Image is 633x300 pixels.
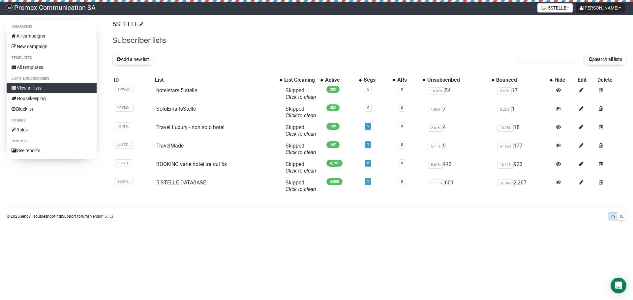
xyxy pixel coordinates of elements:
[401,179,403,184] a: 0
[397,77,419,83] div: ARs
[495,122,553,140] td: 18
[7,75,97,83] li: Lists & subscribers
[7,124,97,135] a: Rules
[112,54,153,65] button: Add a new list
[7,62,97,72] a: All templates
[326,123,340,130] span: 149
[112,75,153,85] th: ID: No sort applied, sorting is disabled
[495,75,553,85] th: Bounced: No sort applied, activate to apply an ascending sort
[7,137,97,145] li: Reports
[286,131,316,137] a: Click to clean
[367,87,369,92] a: 0
[32,214,61,219] a: Troubleshooting
[7,41,97,52] a: New campaign
[367,179,369,184] a: 1
[426,158,495,177] td: 443
[362,75,396,85] th: Segs: No sort applied, activate to apply an ascending sort
[286,112,316,119] a: Click to clean
[7,31,97,41] a: All campaigns
[429,87,445,95] span: 16.07%
[576,3,625,13] button: [PERSON_NAME]
[115,159,132,167] span: R892B..
[283,75,324,85] th: List Cleaning: No sort applied, activate to apply an ascending sort
[401,161,403,165] a: 0
[401,87,403,92] a: 0
[555,77,575,83] div: Hide
[286,186,316,192] a: Click to clean
[426,75,495,85] th: Unsubscribed: No sort applied, activate to apply an ascending sort
[367,143,369,147] a: 1
[495,158,553,177] td: 923
[597,77,625,83] div: Delete
[286,124,316,137] span: Skipped
[585,54,626,65] button: Search all lists
[429,124,443,132] span: 2.61%
[576,75,596,85] th: Edit: No sort applied, sorting is disabled
[7,23,97,31] li: Campaigns
[496,77,547,83] div: Bounced
[286,106,316,119] span: Skipped
[156,106,196,112] a: SoloEmail5Stelle
[495,140,553,158] td: 177
[401,124,403,128] a: 0
[7,93,97,104] a: Housekeeping
[156,124,225,130] a: Travel Luxury - non solo hotel
[497,106,512,113] span: 0.28%
[367,124,369,128] a: 1
[7,54,97,62] li: Templates
[495,177,553,195] td: 2,267
[115,86,134,93] span: TPWGY..
[426,103,495,122] td: 7
[426,140,495,158] td: 9
[156,143,184,149] a: TravelMade
[286,94,316,100] a: Click to clean
[286,179,316,192] span: Skipped
[495,85,553,103] td: 17
[497,161,514,169] span: 16.41%
[497,124,514,132] span: 10.78%
[114,77,152,83] div: ID
[324,75,363,85] th: Active: No sort applied, activate to apply an ascending sort
[115,141,133,149] span: ppBZO..
[7,117,97,124] li: Others
[578,77,595,83] div: Edit
[112,20,142,28] a: 5STELLE
[286,143,316,155] span: Skipped
[115,104,134,112] span: C9YMh..
[367,106,369,110] a: 0
[429,143,443,150] span: 5.11%
[326,178,343,185] span: 4,808
[497,179,514,187] span: 32.04%
[115,123,132,130] span: DsRL6..
[426,177,495,195] td: 601
[537,3,573,13] button: 5STELLE
[156,179,206,186] a: 5 STELLE DATABASE
[156,87,197,94] a: hotelstars 5 stelle
[284,77,317,83] div: List Cleaning
[495,103,553,122] td: 1
[326,141,340,148] span: 167
[286,149,316,155] a: Click to clean
[154,75,283,85] th: List: No sort applied, activate to apply an ascending sort
[427,77,489,83] div: Unsubscribed
[20,214,31,219] a: Sendy
[7,145,97,156] a: See reports
[156,161,227,167] a: BOOKING varie hotel tra cui 5s
[7,83,97,93] a: View all lists
[429,161,443,169] span: 8.61%
[553,75,576,85] th: Hide: No sort applied, sorting is disabled
[364,77,389,83] div: Segs
[326,104,340,111] span: 352
[611,278,626,293] div: Open Intercom Messenger
[429,106,443,113] span: 1.95%
[497,87,512,95] span: 5.69%
[326,86,340,93] span: 282
[286,161,316,174] span: Skipped
[429,179,445,187] span: 11.11%
[325,77,356,83] div: Active
[286,168,316,174] a: Click to clean
[7,5,13,11] img: 88c7fc33e09b74c4e8267656e4bfd945
[62,214,88,219] a: Support forum
[541,5,546,10] img: favicons
[396,75,426,85] th: ARs: No sort applied, activate to apply an ascending sort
